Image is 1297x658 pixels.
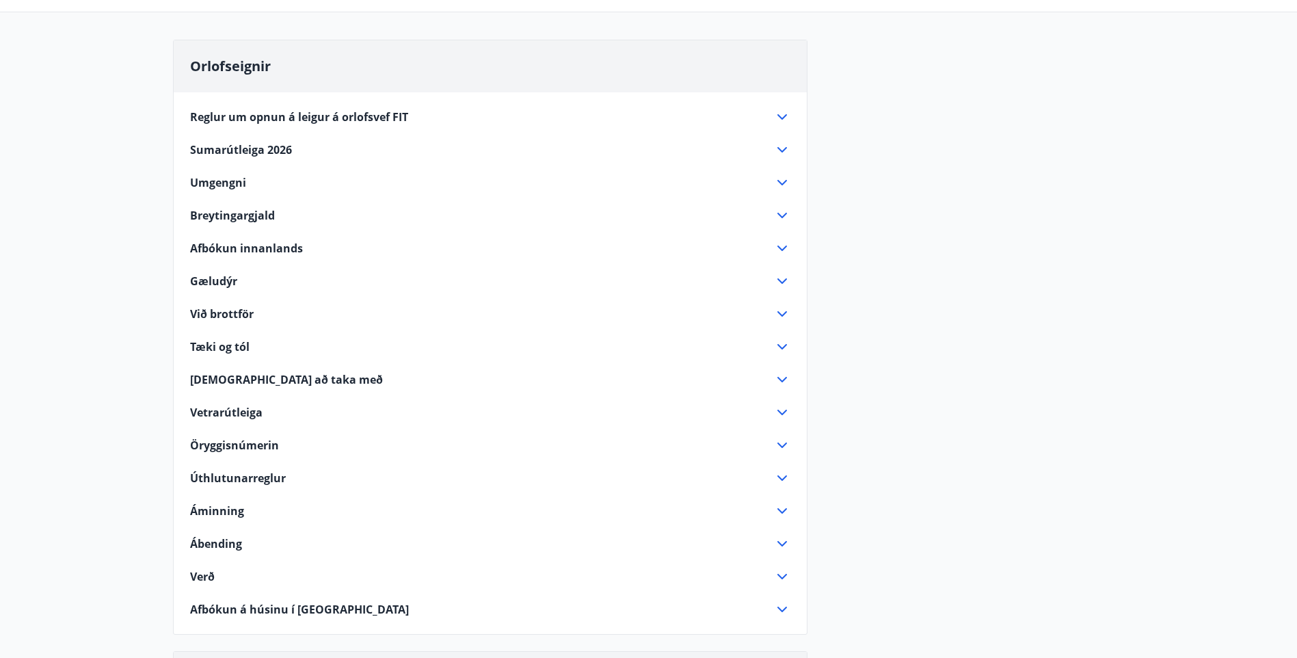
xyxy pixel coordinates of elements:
[190,569,215,584] span: Verð
[190,339,790,355] div: Tæki og tól
[190,142,790,158] div: Sumarútleiga 2026
[190,601,790,618] div: Afbókun á húsinu í [GEOGRAPHIC_DATA]
[190,208,275,223] span: Breytingargjald
[190,371,790,388] div: [DEMOGRAPHIC_DATA] að taka með
[190,306,254,321] span: Við brottför
[190,306,790,322] div: Við brottför
[190,405,263,420] span: Vetrarútleiga
[190,568,790,585] div: Verð
[190,602,409,617] span: Afbókun á húsinu í [GEOGRAPHIC_DATA]
[190,437,790,453] div: Öryggisnúmerin
[190,142,292,157] span: Sumarútleiga 2026
[190,109,790,125] div: Reglur um opnun á leigur á orlofsvef FIT
[190,372,383,387] span: [DEMOGRAPHIC_DATA] að taka með
[190,174,790,191] div: Umgengni
[190,536,790,552] div: Ábending
[190,207,790,224] div: Breytingargjald
[190,503,790,519] div: Áminning
[190,273,790,289] div: Gæludýr
[190,536,242,551] span: Ábending
[190,470,790,486] div: Úthlutunarreglur
[190,438,279,453] span: Öryggisnúmerin
[190,274,237,289] span: Gæludýr
[190,57,271,75] span: Orlofseignir
[190,175,246,190] span: Umgengni
[190,503,244,518] span: Áminning
[190,109,408,124] span: Reglur um opnun á leigur á orlofsvef FIT
[190,339,250,354] span: Tæki og tól
[190,240,790,256] div: Afbókun innanlands
[190,404,790,421] div: Vetrarútleiga
[190,471,286,486] span: Úthlutunarreglur
[190,241,303,256] span: Afbókun innanlands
